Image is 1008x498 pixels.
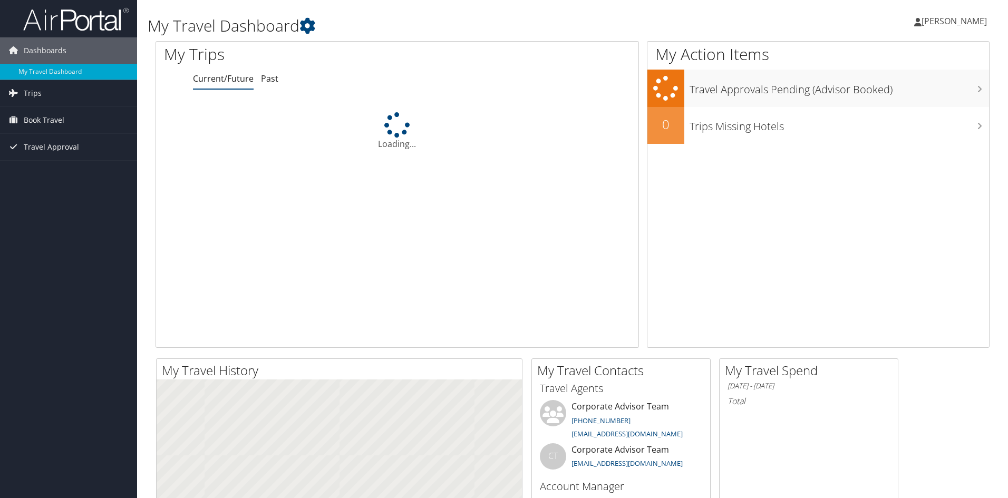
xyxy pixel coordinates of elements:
a: [EMAIL_ADDRESS][DOMAIN_NAME] [571,458,683,468]
span: Book Travel [24,107,64,133]
a: Past [261,73,278,84]
h2: 0 [647,115,684,133]
img: airportal-logo.png [23,7,129,32]
h2: My Travel History [162,362,522,379]
li: Corporate Advisor Team [535,400,707,443]
h6: Total [728,395,890,407]
span: Dashboards [24,37,66,64]
h6: [DATE] - [DATE] [728,381,890,391]
h3: Trips Missing Hotels [690,114,989,134]
h1: My Trips [164,43,430,65]
span: Trips [24,80,42,106]
h1: My Travel Dashboard [148,15,714,37]
div: Loading... [156,112,638,150]
a: Current/Future [193,73,254,84]
a: [PHONE_NUMBER] [571,416,631,425]
h2: My Travel Spend [725,362,898,379]
a: Travel Approvals Pending (Advisor Booked) [647,70,989,107]
a: 0Trips Missing Hotels [647,107,989,144]
a: [PERSON_NAME] [914,5,997,37]
h2: My Travel Contacts [537,362,710,379]
h3: Account Manager [540,479,702,494]
span: Travel Approval [24,134,79,160]
li: Corporate Advisor Team [535,443,707,477]
h1: My Action Items [647,43,989,65]
a: [EMAIL_ADDRESS][DOMAIN_NAME] [571,429,683,438]
span: [PERSON_NAME] [922,15,987,27]
h3: Travel Approvals Pending (Advisor Booked) [690,77,989,97]
div: CT [540,443,566,470]
h3: Travel Agents [540,381,702,396]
